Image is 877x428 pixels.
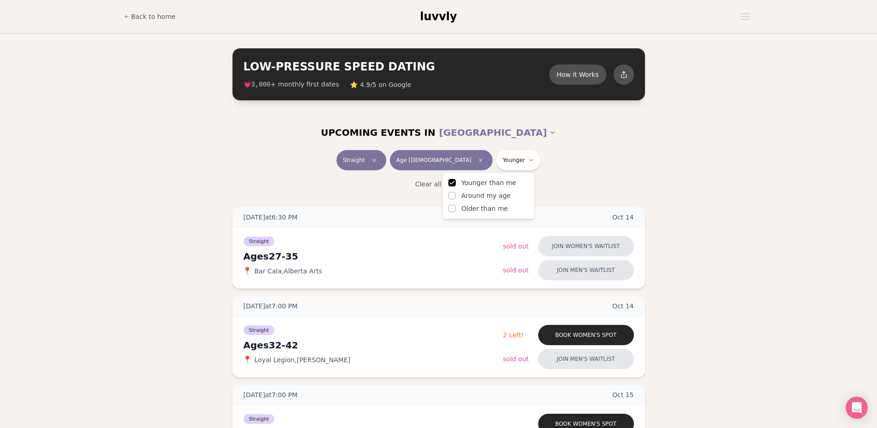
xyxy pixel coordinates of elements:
[255,355,350,364] span: Loyal Legion , [PERSON_NAME]
[343,156,365,164] span: Straight
[321,126,436,139] span: UPCOMING EVENTS IN
[244,339,503,352] div: Ages 32-42
[244,59,549,74] h2: LOW-PRESSURE SPEED DATING
[448,179,456,186] button: Younger than me
[369,155,380,166] span: Clear event type filter
[244,267,251,275] span: 📍
[503,355,529,363] span: Sold Out
[538,349,634,369] button: Join men's waitlist
[420,10,457,23] span: luvvly
[612,213,634,222] span: Oct 14
[337,150,386,170] button: StraightClear event type filter
[244,414,275,424] span: Straight
[448,192,456,199] button: Around my age
[244,390,298,399] span: [DATE] at 7:00 PM
[244,301,298,311] span: [DATE] at 7:00 PM
[244,237,275,246] span: Straight
[131,12,176,21] span: Back to home
[244,213,298,222] span: [DATE] at 6:30 PM
[244,356,251,364] span: 📍
[503,243,529,250] span: Sold Out
[538,236,634,256] button: Join women's waitlist
[448,205,456,212] button: Older than me
[549,64,606,85] button: How it Works
[439,122,556,143] button: [GEOGRAPHIC_DATA]
[244,325,275,335] span: Straight
[503,266,529,274] span: Sold Out
[461,191,511,200] span: Around my age
[461,178,516,187] span: Younger than me
[350,80,411,89] span: ⭐ 4.9/5 on Google
[244,250,503,263] div: Ages 27-35
[503,156,525,164] span: Younger
[251,81,271,88] span: 3,000
[390,150,493,170] button: Age [DEMOGRAPHIC_DATA]Clear age
[496,150,540,170] button: Younger
[612,390,634,399] span: Oct 15
[737,10,754,23] button: Open menu
[846,397,868,419] div: Open Intercom Messenger
[475,155,486,166] span: Clear age
[396,156,471,164] span: Age [DEMOGRAPHIC_DATA]
[612,301,634,311] span: Oct 14
[410,174,468,194] button: Clear all filters
[124,7,176,26] a: Back to home
[255,266,322,276] span: Bar Cala , Alberta Arts
[461,204,508,213] span: Older than me
[538,325,634,345] button: Book women's spot
[503,331,524,339] span: 2 Left!
[420,9,457,24] a: luvvly
[538,260,634,280] button: Join men's waitlist
[244,80,339,89] span: 💗 + monthly first dates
